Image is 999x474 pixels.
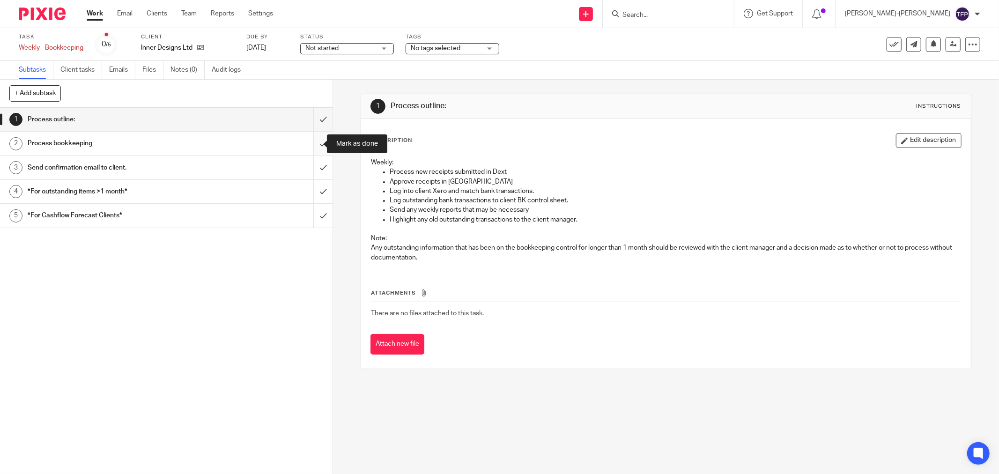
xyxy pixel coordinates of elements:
[9,113,22,126] div: 1
[391,101,686,111] h1: Process outline:
[19,61,53,79] a: Subtasks
[246,33,289,41] label: Due by
[300,33,394,41] label: Status
[9,209,22,222] div: 5
[371,310,484,317] span: There are no files attached to this task.
[246,44,266,51] span: [DATE]
[87,9,103,18] a: Work
[9,85,61,101] button: + Add subtask
[390,205,961,215] p: Send any weekly reports that may be necessary
[28,161,212,175] h1: Send confirmation email to client.
[109,61,135,79] a: Emails
[390,196,961,205] p: Log outstanding bank transactions to client BK control sheet.
[170,61,205,79] a: Notes (0)
[390,215,961,224] p: Highlight any old outstanding transactions to the client manager.
[117,9,133,18] a: Email
[147,9,167,18] a: Clients
[370,334,424,355] button: Attach new file
[141,43,192,52] p: Inner Designs Ltd
[28,136,212,150] h1: Process bookkeeping
[845,9,950,18] p: [PERSON_NAME]-[PERSON_NAME]
[19,33,83,41] label: Task
[181,9,197,18] a: Team
[248,9,273,18] a: Settings
[19,43,83,52] div: Weekly - Bookkeeping
[142,61,163,79] a: Files
[371,158,961,167] p: Weekly:
[211,9,234,18] a: Reports
[28,185,212,199] h1: *For outstanding items >1 month*
[955,7,970,22] img: svg%3E
[9,185,22,198] div: 4
[19,7,66,20] img: Pixie
[622,11,706,20] input: Search
[406,33,499,41] label: Tags
[9,161,22,174] div: 3
[370,137,412,144] p: Description
[371,290,416,296] span: Attachments
[390,186,961,196] p: Log into client Xero and match bank transactions.
[106,42,111,47] small: /5
[917,103,962,110] div: Instructions
[757,10,793,17] span: Get Support
[305,45,339,52] span: Not started
[370,99,385,114] div: 1
[390,177,961,186] p: Approve receipts in [GEOGRAPHIC_DATA]
[390,167,961,177] p: Process new receipts submitted in Dext
[28,208,212,222] h1: *For Cashflow Forecast Clients*
[28,112,212,126] h1: Process outline:
[411,45,460,52] span: No tags selected
[60,61,102,79] a: Client tasks
[141,33,235,41] label: Client
[9,137,22,150] div: 2
[102,39,111,50] div: 0
[212,61,248,79] a: Audit logs
[371,234,961,243] p: Note:
[896,133,962,148] button: Edit description
[371,243,961,262] p: Any outstanding information that has been on the bookkeeping control for longer than 1 month shou...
